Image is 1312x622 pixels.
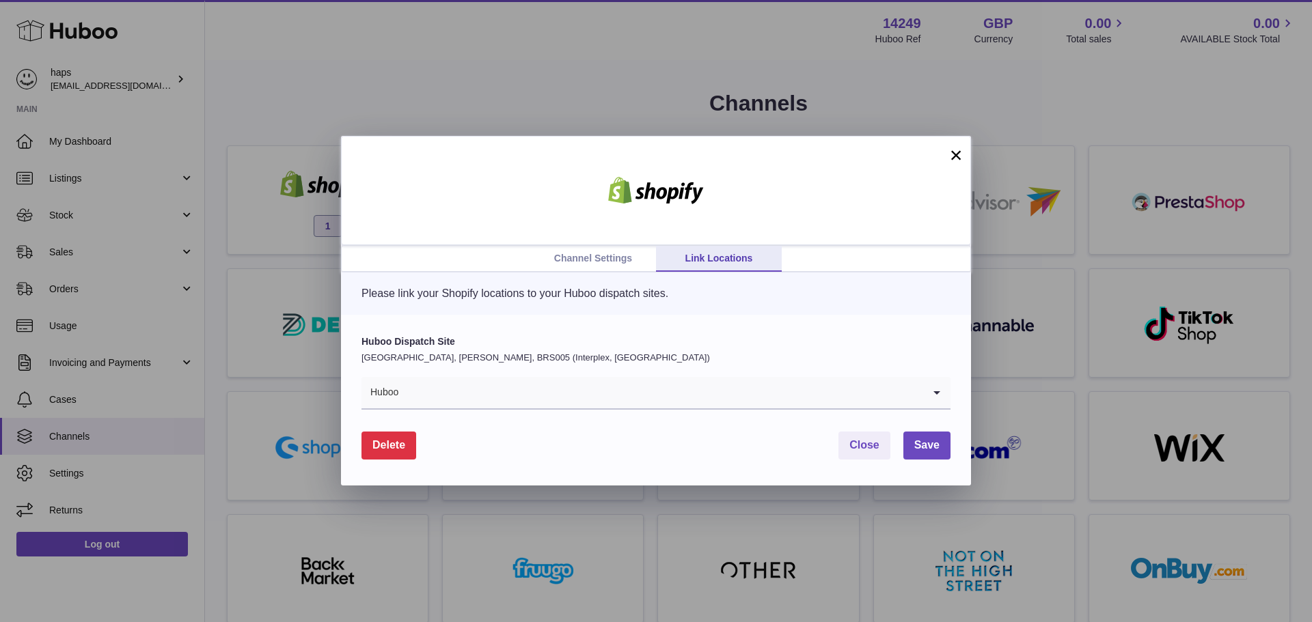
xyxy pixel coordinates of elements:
[372,439,405,451] span: Delete
[948,147,964,163] button: ×
[530,246,656,272] a: Channel Settings
[598,177,714,204] img: shopify
[838,432,890,460] button: Close
[399,377,923,408] input: Search for option
[914,439,940,451] span: Save
[849,439,879,451] span: Close
[361,352,951,364] p: [GEOGRAPHIC_DATA], [PERSON_NAME], BRS005 (Interplex, [GEOGRAPHIC_DATA])
[656,246,782,272] a: Link Locations
[361,335,951,348] label: Huboo Dispatch Site
[361,432,416,460] button: Delete
[361,377,951,410] div: Search for option
[361,377,399,408] span: Huboo
[361,286,951,301] p: Please link your Shopify locations to your Huboo dispatch sites.
[903,432,951,460] button: Save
